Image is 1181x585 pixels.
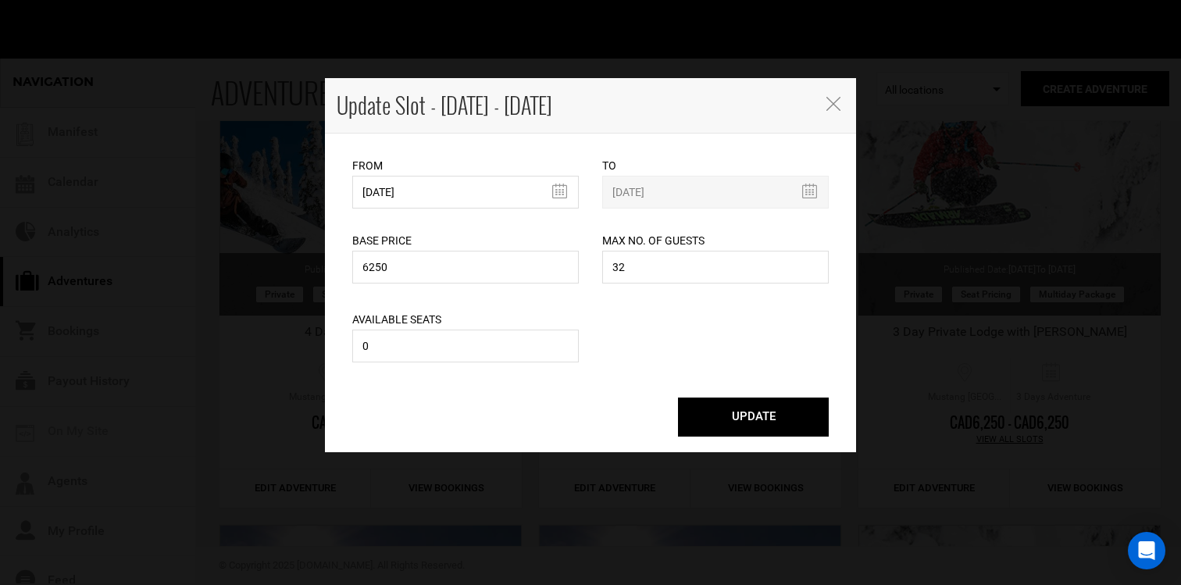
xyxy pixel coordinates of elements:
input: Price [352,251,579,284]
input: No. of guests [602,251,829,284]
button: UPDATE [678,398,829,437]
label: Available Seats [352,312,441,327]
label: Max No. of Guests [602,233,705,248]
input: Available Seats [352,330,579,362]
input: Select Start Date [352,176,579,209]
label: Base Price [352,233,412,248]
label: From [352,158,383,173]
div: Open Intercom Messenger [1128,532,1165,569]
label: To [602,158,616,173]
h4: Update Slot - [DATE] - [DATE] [337,90,809,121]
